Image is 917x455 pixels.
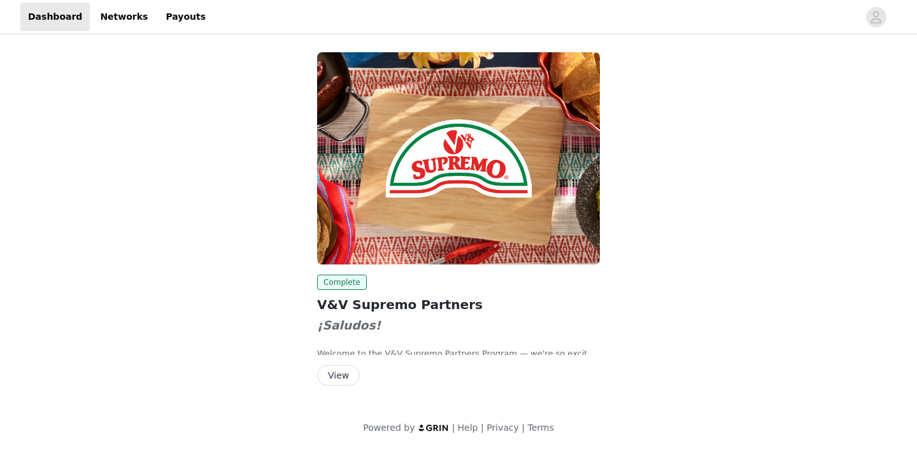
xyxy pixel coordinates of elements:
img: V&V Supremo Foods [317,52,600,264]
div: avatar [870,7,882,27]
button: View [317,365,360,386]
h2: V&V Supremo Partners [317,295,600,314]
a: Payouts [158,3,213,31]
p: Welcome to the V&V Supremo Partners Program — we're so excited you're here! [317,347,600,360]
span: | [452,422,455,433]
span: Powered by [363,422,415,433]
img: logo [418,424,450,432]
a: View [317,371,360,380]
span: ¡Saludos! [317,319,381,332]
span: | [522,422,525,433]
a: Help [458,422,478,433]
span: | [481,422,484,433]
a: Terms [527,422,553,433]
a: Privacy [487,422,519,433]
a: Dashboard [20,3,90,31]
span: Complete [317,275,367,290]
a: Networks [92,3,155,31]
